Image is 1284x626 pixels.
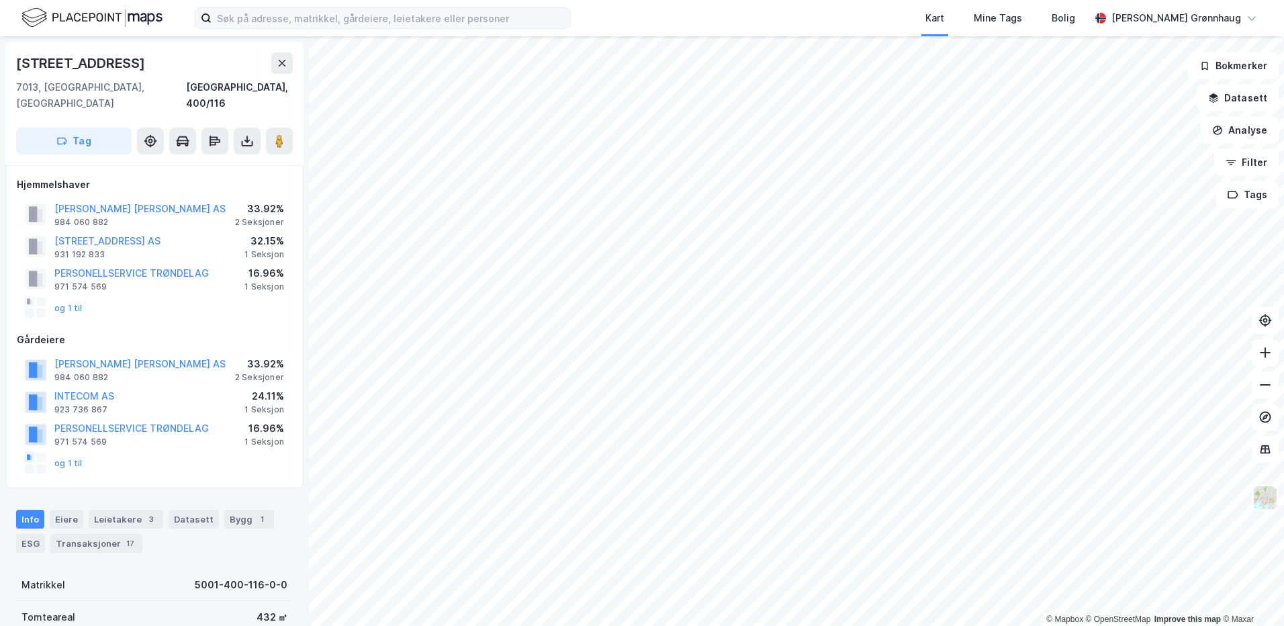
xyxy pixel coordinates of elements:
div: Kontrollprogram for chat [1217,562,1284,626]
div: Datasett [169,510,219,529]
div: Hjemmelshaver [17,177,292,193]
div: 432 ㎡ [257,609,287,625]
div: 1 Seksjon [244,281,284,292]
div: 1 Seksjon [244,404,284,415]
div: Kart [925,10,944,26]
button: Datasett [1197,85,1279,111]
div: 984 060 882 [54,217,108,228]
button: Tag [16,128,132,154]
img: logo.f888ab2527a4732fd821a326f86c7f29.svg [21,6,163,30]
input: Søk på adresse, matrikkel, gårdeiere, leietakere eller personer [212,8,570,28]
div: 17 [124,537,137,550]
div: 1 Seksjon [244,249,284,260]
div: Eiere [50,510,83,529]
div: 3 [144,512,158,526]
div: 5001-400-116-0-0 [195,577,287,593]
div: 1 Seksjon [244,437,284,447]
div: [GEOGRAPHIC_DATA], 400/116 [186,79,293,111]
a: Mapbox [1046,615,1083,624]
button: Analyse [1201,117,1279,144]
div: [PERSON_NAME] Grønnhaug [1111,10,1241,26]
button: Tags [1216,181,1279,208]
div: 971 574 569 [54,281,107,292]
div: Matrikkel [21,577,65,593]
a: Improve this map [1154,615,1221,624]
div: 2 Seksjoner [235,217,284,228]
div: 32.15% [244,233,284,249]
img: Z [1252,485,1278,510]
button: Filter [1214,149,1279,176]
div: 16.96% [244,420,284,437]
div: 931 192 833 [54,249,105,260]
div: Info [16,510,44,529]
div: 24.11% [244,388,284,404]
button: Bokmerker [1188,52,1279,79]
div: Transaksjoner [50,534,142,553]
div: [STREET_ADDRESS] [16,52,148,74]
div: 2 Seksjoner [235,372,284,383]
div: Mine Tags [974,10,1022,26]
div: 923 736 867 [54,404,107,415]
div: Bygg [224,510,274,529]
div: 33.92% [235,201,284,217]
div: 16.96% [244,265,284,281]
div: 33.92% [235,356,284,372]
iframe: Chat Widget [1217,562,1284,626]
div: 1 [255,512,269,526]
div: Leietakere [89,510,163,529]
div: 7013, [GEOGRAPHIC_DATA], [GEOGRAPHIC_DATA] [16,79,186,111]
div: Gårdeiere [17,332,292,348]
div: Tomteareal [21,609,75,625]
div: 984 060 882 [54,372,108,383]
a: OpenStreetMap [1086,615,1151,624]
div: ESG [16,534,45,553]
div: 971 574 569 [54,437,107,447]
div: Bolig [1052,10,1075,26]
